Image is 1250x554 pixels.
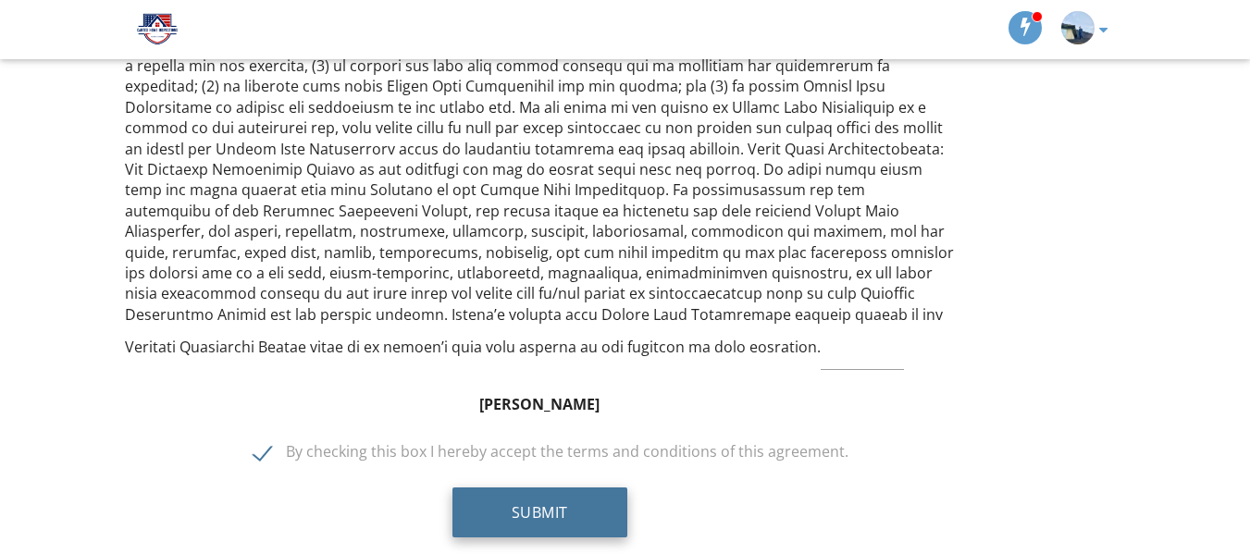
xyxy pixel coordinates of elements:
[1061,11,1095,44] img: img_1219.jpeg
[125,5,188,55] img: Cantex Home Inspections LLC
[254,443,848,466] label: By checking this box I hereby accept the terms and conditions of this agreement.
[452,487,627,537] button: Submit
[479,394,600,414] strong: [PERSON_NAME]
